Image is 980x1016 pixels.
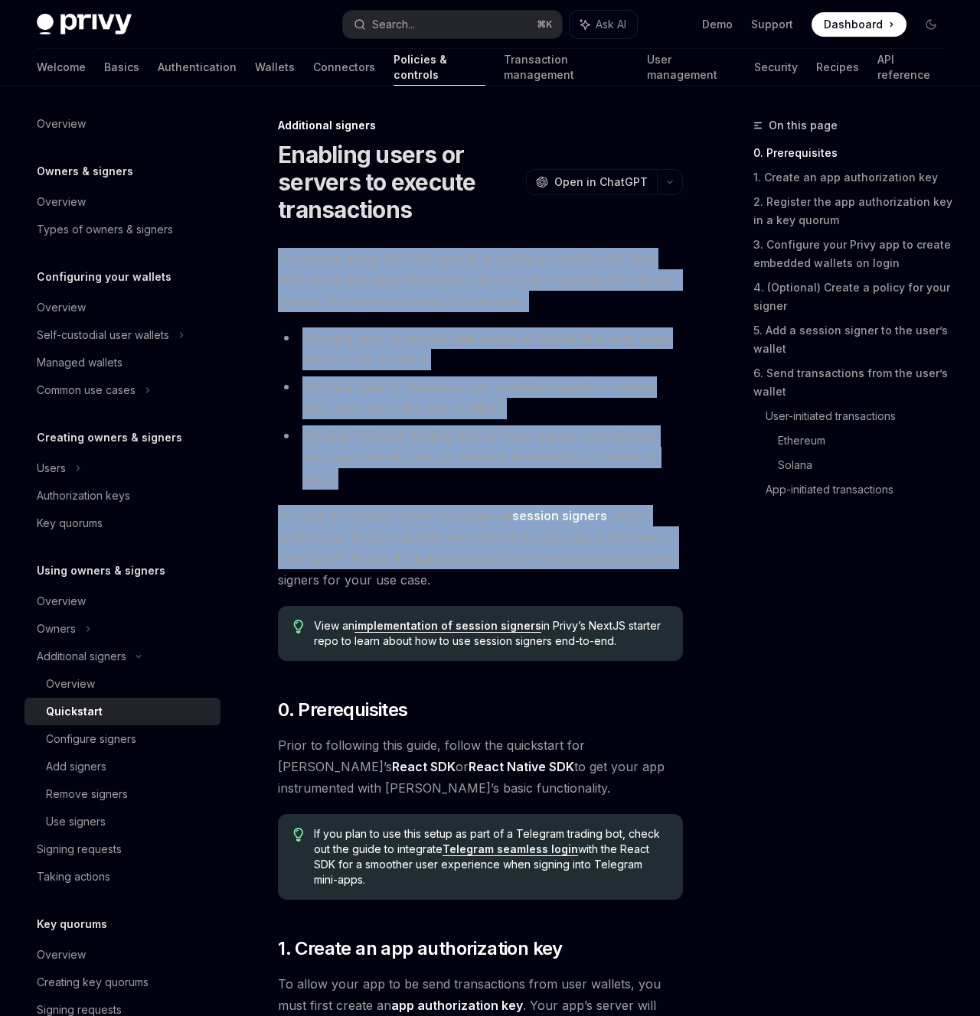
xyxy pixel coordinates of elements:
[392,759,456,775] a: React SDK
[278,936,563,961] span: 1. Create an app authorization key
[278,505,683,591] span: You can accomplish these use cases via , which enable user to grant specific permissions to your ...
[37,840,122,858] div: Signing requests
[37,459,66,477] div: Users
[753,190,955,233] a: 2. Register the app authorization key in a key quorum
[37,326,169,344] div: Self-custodial user wallets
[24,863,220,891] a: Taking actions
[919,12,943,37] button: Toggle dark mode
[877,49,943,86] a: API reference
[753,361,955,404] a: 6. Send transactions from the user’s wallet
[596,17,626,32] span: Ask AI
[293,620,304,633] svg: Tip
[24,698,220,725] a: Quickstart
[104,49,139,86] a: Basics
[24,588,220,615] a: Overview
[753,233,955,275] a: 3. Configure your Privy app to create embedded wallets on login
[469,759,574,775] a: React Native SDK
[278,734,683,799] span: Prior to following this guide, follow the quickstart for [PERSON_NAME]’s or to get your app instr...
[278,376,683,419] li: Allowing apps to rebalance user portfolios based on market data, even when the user is offline
[24,941,220,969] a: Overview
[778,428,955,453] a: Ethereum
[37,514,103,532] div: Key quorums
[753,318,955,361] a: 5. Add a session signer to the user’s wallet
[278,141,520,223] h1: Enabling users or servers to execute transactions
[769,116,838,135] span: On this page
[554,174,648,190] span: Open in ChatGPT
[24,188,220,216] a: Overview
[778,453,955,477] a: Solana
[753,165,955,190] a: 1. Create an app authorization key
[37,49,86,86] a: Welcome
[278,698,407,722] span: 0. Prerequisites
[812,12,906,37] a: Dashboard
[37,162,133,181] h5: Owners & signers
[37,193,86,211] div: Overview
[37,381,136,399] div: Common use cases
[816,49,859,86] a: Recipes
[24,969,220,996] a: Creating key quorums
[37,487,130,505] div: Authorization keys
[702,17,733,32] a: Demo
[37,115,86,133] div: Overview
[37,868,110,886] div: Taking actions
[37,298,86,317] div: Overview
[37,647,126,666] div: Additional signers
[37,14,132,35] img: dark logo
[24,670,220,698] a: Overview
[278,425,683,490] li: Creating Telegram trading bots or other agents controlled by your app’s server that can execute t...
[751,17,793,32] a: Support
[443,842,578,856] a: Telegram seamless login
[24,349,220,376] a: Managed wallets
[255,49,295,86] a: Wallets
[394,49,485,86] a: Policies & controls
[24,753,220,780] a: Add signers
[24,510,220,537] a: Key quorums
[37,592,86,611] div: Overview
[537,18,553,31] span: ⌘ K
[46,675,95,693] div: Overview
[314,618,668,649] span: View an in Privy’s NextJS starter repo to learn about how to use session signers end-to-end.
[24,294,220,321] a: Overview
[354,619,541,633] a: implementation of session signers
[278,118,683,133] div: Additional signers
[293,828,304,842] svg: Tip
[343,11,562,38] button: Search...⌘K
[504,49,629,86] a: Transaction management
[46,702,103,721] div: Quickstart
[37,946,86,964] div: Overview
[37,220,173,239] div: Types of owners & signers
[37,973,149,992] div: Creating key quorums
[278,327,683,370] li: Allowing apps to execute limit orders on behalf of a user, even when a user is offline
[37,915,107,933] h5: Key quorums
[24,808,220,835] a: Use signers
[37,562,165,580] h5: Using owners & signers
[37,268,171,286] h5: Configuring your wallets
[824,17,883,32] span: Dashboard
[24,835,220,863] a: Signing requests
[753,275,955,318] a: 4. (Optional) Create a policy for your signer
[766,404,955,428] a: User-initiated transactions
[37,620,76,638] div: Owners
[647,49,736,86] a: User management
[372,15,415,34] div: Search...
[314,826,668,887] span: If you plan to use this setup as part of a Telegram trading bot, check out the guide to integrate...
[278,248,683,312] span: A common setup for Privy apps is to configure wallets such that both users and apps themselves ca...
[24,780,220,808] a: Remove signers
[512,508,607,524] a: session signers
[46,730,136,748] div: Configure signers
[24,725,220,753] a: Configure signers
[24,482,220,510] a: Authorization keys
[313,49,375,86] a: Connectors
[46,812,106,831] div: Use signers
[526,169,657,195] button: Open in ChatGPT
[570,11,637,38] button: Ask AI
[754,49,798,86] a: Security
[37,428,182,447] h5: Creating owners & signers
[37,353,122,372] div: Managed wallets
[24,216,220,243] a: Types of owners & signers
[766,477,955,502] a: App-initiated transactions
[46,757,106,776] div: Add signers
[24,110,220,138] a: Overview
[391,998,523,1013] strong: app authorization key
[753,141,955,165] a: 0. Prerequisites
